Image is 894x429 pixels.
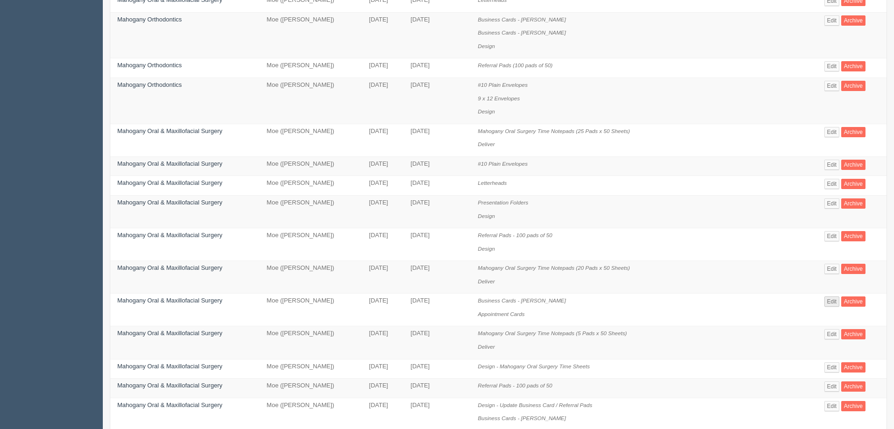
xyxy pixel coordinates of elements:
a: Archive [841,15,865,26]
i: Mahogany Oral Surgery Time Notepads (20 Pads x 50 Sheets) [478,265,630,271]
td: Moe ([PERSON_NAME]) [260,326,362,359]
td: [DATE] [404,261,471,294]
a: Archive [841,401,865,411]
i: Business Cards - [PERSON_NAME] [478,16,566,22]
a: Archive [841,127,865,137]
i: Design [478,43,495,49]
td: [DATE] [404,176,471,196]
a: Mahogany Oral & Maxillofacial Surgery [117,232,222,239]
td: [DATE] [404,195,471,228]
a: Archive [841,381,865,392]
td: [DATE] [362,124,404,156]
td: Moe ([PERSON_NAME]) [260,176,362,196]
a: Edit [824,15,840,26]
td: Moe ([PERSON_NAME]) [260,195,362,228]
td: [DATE] [404,379,471,398]
i: Deliver [478,278,495,284]
a: Archive [841,160,865,170]
a: Edit [824,362,840,373]
td: Moe ([PERSON_NAME]) [260,78,362,124]
a: Edit [824,231,840,241]
td: [DATE] [404,58,471,78]
a: Archive [841,198,865,209]
i: Presentation Folders [478,199,529,205]
i: Design - Update Business Card / Referral Pads [478,402,593,408]
td: [DATE] [362,379,404,398]
a: Mahogany Oral & Maxillofacial Surgery [117,363,222,370]
td: [DATE] [362,78,404,124]
a: Edit [824,127,840,137]
td: [DATE] [362,359,404,379]
td: [DATE] [404,294,471,326]
td: [DATE] [362,228,404,261]
a: Mahogany Oral & Maxillofacial Surgery [117,382,222,389]
td: Moe ([PERSON_NAME]) [260,228,362,261]
td: Moe ([PERSON_NAME]) [260,261,362,294]
a: Archive [841,362,865,373]
a: Edit [824,81,840,91]
a: Mahogany Oral & Maxillofacial Surgery [117,160,222,167]
td: Moe ([PERSON_NAME]) [260,294,362,326]
a: Edit [824,401,840,411]
a: Archive [841,61,865,71]
a: Mahogany Oral & Maxillofacial Surgery [117,297,222,304]
a: Archive [841,231,865,241]
td: Moe ([PERSON_NAME]) [260,379,362,398]
a: Edit [824,329,840,339]
a: Archive [841,296,865,307]
a: Edit [824,198,840,209]
a: Edit [824,296,840,307]
i: Deliver [478,344,495,350]
a: Edit [824,160,840,170]
td: Moe ([PERSON_NAME]) [260,156,362,176]
a: Mahogany Oral & Maxillofacial Surgery [117,127,222,134]
i: #10 Plain Envelopes [478,82,528,88]
td: [DATE] [404,359,471,379]
i: 9 x 12 Envelopes [478,95,520,101]
a: Edit [824,264,840,274]
td: [DATE] [404,156,471,176]
a: Archive [841,81,865,91]
td: [DATE] [362,261,404,294]
a: Mahogany Oral & Maxillofacial Surgery [117,264,222,271]
a: Edit [824,179,840,189]
td: [DATE] [404,12,471,58]
td: [DATE] [362,176,404,196]
i: Mahogany Oral Surgery Time Notepads (25 Pads x 50 Sheets) [478,128,630,134]
td: [DATE] [404,78,471,124]
i: #10 Plain Envelopes [478,161,528,167]
i: Mahogany Oral Surgery Time Notepads (5 Pads x 50 Sheets) [478,330,627,336]
td: [DATE] [362,326,404,359]
td: [DATE] [362,156,404,176]
a: Mahogany Orthodontics [117,16,182,23]
td: [DATE] [362,294,404,326]
i: Referral Pads - 100 pads of 50 [478,382,552,388]
a: Archive [841,264,865,274]
i: Design [478,213,495,219]
i: Design [478,108,495,114]
td: [DATE] [362,195,404,228]
td: Moe ([PERSON_NAME]) [260,359,362,379]
i: Design - Mahogany Oral Surgery Time Sheets [478,363,590,369]
a: Mahogany Orthodontics [117,81,182,88]
a: Mahogany Oral & Maxillofacial Surgery [117,330,222,337]
i: Deliver [478,141,495,147]
td: [DATE] [404,326,471,359]
i: Business Cards - [PERSON_NAME] [478,415,566,421]
td: Moe ([PERSON_NAME]) [260,12,362,58]
a: Mahogany Oral & Maxillofacial Surgery [117,401,222,408]
i: Letterheads [478,180,507,186]
i: Business Cards - [PERSON_NAME] [478,297,566,303]
i: Referral Pads (100 pads of 50) [478,62,553,68]
td: [DATE] [404,228,471,261]
td: [DATE] [404,124,471,156]
a: Mahogany Oral & Maxillofacial Surgery [117,179,222,186]
i: Referral Pads - 100 pads of 50 [478,232,552,238]
td: Moe ([PERSON_NAME]) [260,58,362,78]
td: [DATE] [362,12,404,58]
td: [DATE] [362,58,404,78]
a: Edit [824,61,840,71]
i: Appointment Cards [478,311,525,317]
a: Mahogany Oral & Maxillofacial Surgery [117,199,222,206]
a: Mahogany Orthodontics [117,62,182,69]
